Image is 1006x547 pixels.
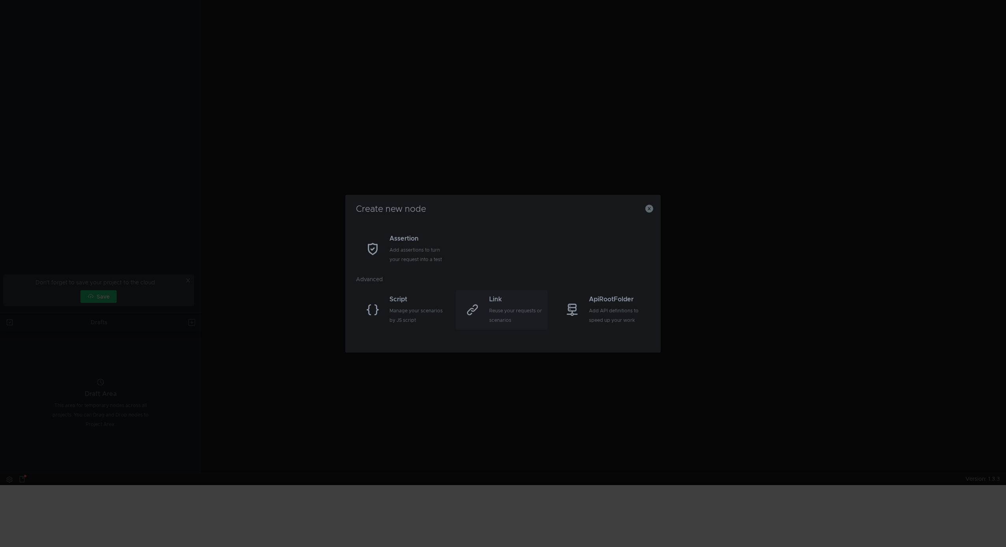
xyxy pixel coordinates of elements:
div: Link [489,295,546,304]
div: ApiRootFolder [589,295,645,304]
div: Add assertions to turn your request into a test [389,245,446,264]
div: Reuse your requests or scenarios [489,306,546,325]
div: Advanced [356,274,650,290]
h3: Create new node [355,204,651,214]
div: Assertion [389,234,446,243]
div: Script [389,295,446,304]
div: Add API definitions to speed up your work [589,306,645,325]
div: Manage your scenarios by JS script [389,306,446,325]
